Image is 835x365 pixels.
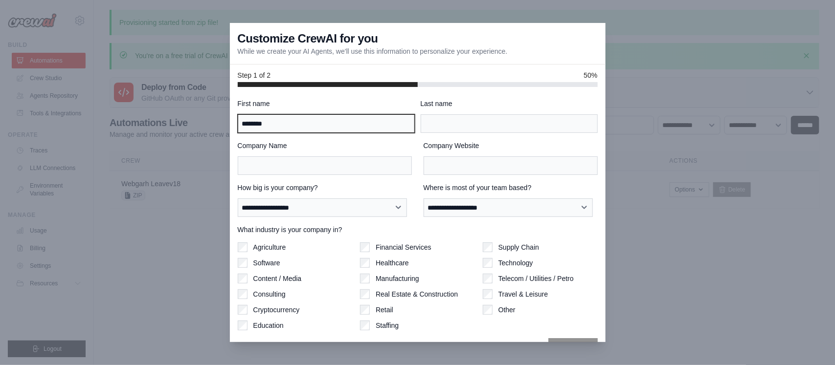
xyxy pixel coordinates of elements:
[498,258,533,268] label: Technology
[238,225,598,235] label: What industry is your company in?
[376,242,431,252] label: Financial Services
[498,242,539,252] label: Supply Chain
[253,274,302,283] label: Content / Media
[238,141,412,150] label: Company Name
[238,99,415,108] label: First name
[238,183,412,193] label: How big is your company?
[424,183,598,193] label: Where is most of your team based?
[584,70,597,80] span: 50%
[253,321,284,330] label: Education
[548,338,598,360] button: Next
[253,258,280,268] label: Software
[424,141,598,150] label: Company Website
[238,70,271,80] span: Step 1 of 2
[238,46,508,56] p: While we create your AI Agents, we'll use this information to personalize your experience.
[376,274,419,283] label: Manufacturing
[253,305,300,315] label: Cryptocurrency
[376,258,409,268] label: Healthcare
[421,99,598,108] label: Last name
[376,321,399,330] label: Staffing
[498,289,548,299] label: Travel & Leisure
[238,31,378,46] h3: Customize CrewAI for you
[376,289,458,299] label: Real Estate & Construction
[253,242,286,252] label: Agriculture
[376,305,393,315] label: Retail
[253,289,286,299] label: Consulting
[498,305,516,315] label: Other
[498,274,574,283] label: Telecom / Utilities / Petro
